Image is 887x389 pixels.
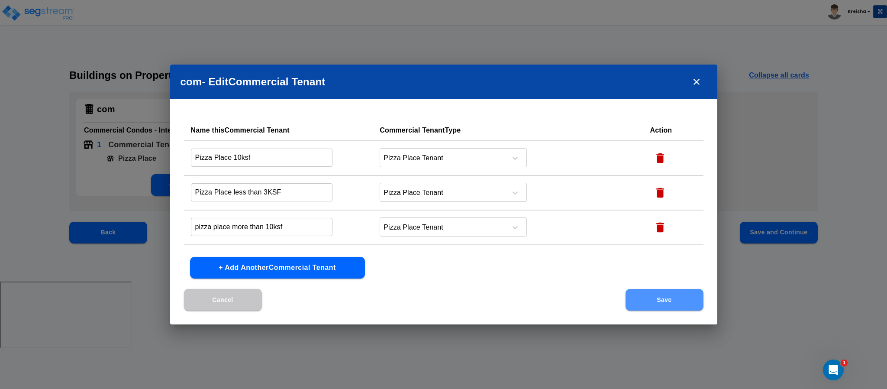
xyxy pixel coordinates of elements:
[191,183,333,201] input: Commercial Tenant Name
[823,360,844,380] iframe: Intercom live chat
[170,65,717,99] h2: com - Edit Commercial Tenant
[184,120,373,141] th: Name this Commercial Tenant
[686,71,707,92] button: close
[643,120,703,141] th: Action
[184,289,262,311] button: Cancel
[373,120,643,141] th: Commercial Tenant Type
[626,289,703,311] button: Save
[190,257,365,279] button: + Add AnotherCommercial Tenant
[191,148,333,167] input: Commercial Tenant Name
[841,360,848,366] span: 1
[191,217,333,236] input: Commercial Tenant Name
